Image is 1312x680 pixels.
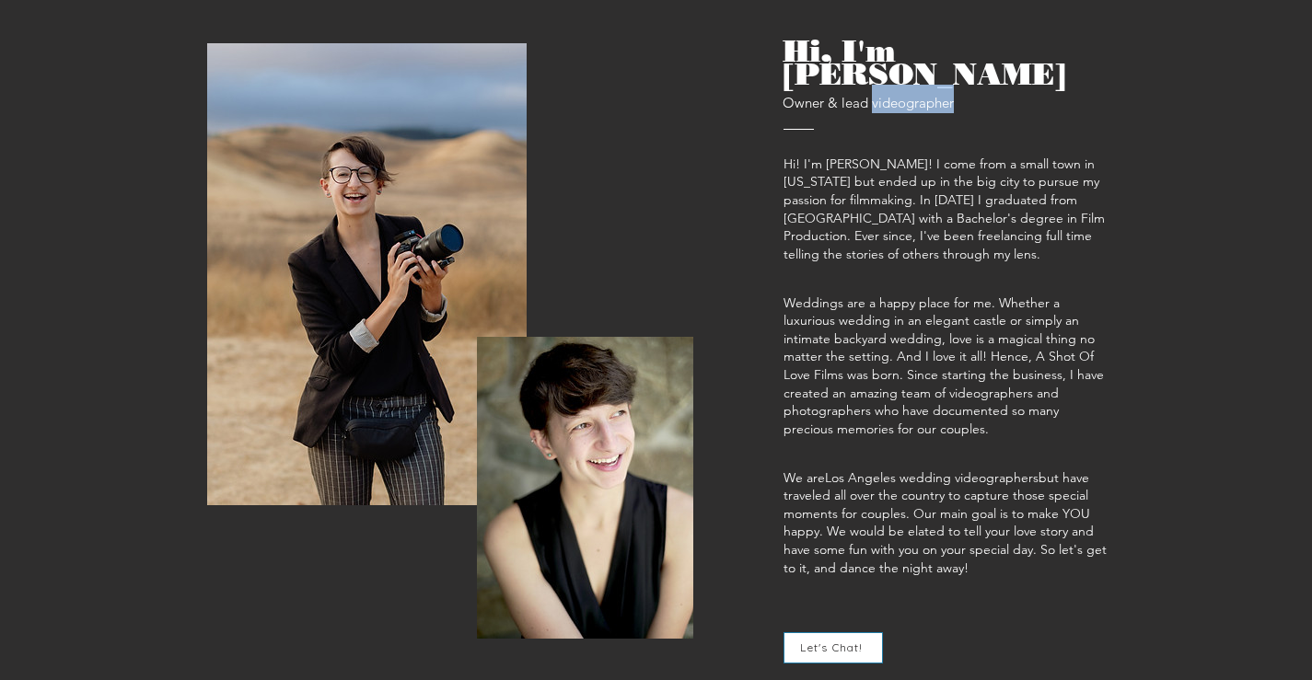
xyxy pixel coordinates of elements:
span: Owner & lead videographer [783,94,954,111]
a: Los Angeles wedding videographers [825,469,1039,486]
img: DSC04740.JPG [477,337,693,639]
span: Let's Chat! [800,640,863,654]
img: 2DBP2066.jpg [207,43,527,505]
a: Let's Chat! [784,632,883,663]
span: Weddings are a happy place for me. Whether a luxurious wedding in an elegant castle or simply an ... [784,294,1104,437]
span: Hi! I'm [PERSON_NAME]! I come from a small town in [US_STATE] but ended up in the big city to pur... [784,156,1105,262]
span: Hi, I'm [PERSON_NAME] [783,32,1066,92]
span: We are but have traveled all over the country to capture those special moments for couples. Our m... [784,469,1107,576]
